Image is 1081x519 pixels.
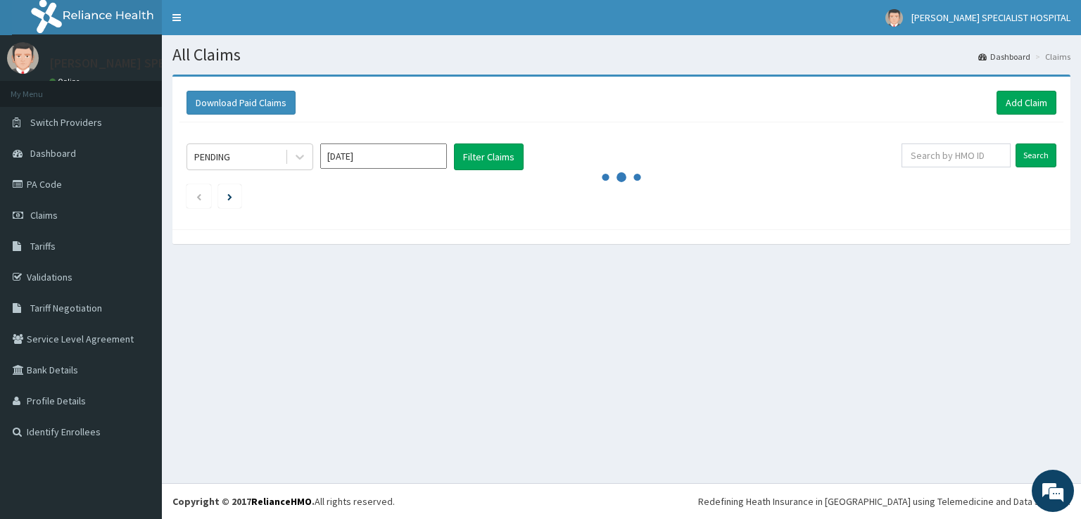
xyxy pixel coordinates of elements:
[194,150,230,164] div: PENDING
[187,91,296,115] button: Download Paid Claims
[902,143,1011,167] input: Search by HMO ID
[49,77,83,86] a: Online
[196,190,202,203] a: Previous page
[30,147,76,160] span: Dashboard
[30,116,102,129] span: Switch Providers
[162,483,1081,519] footer: All rights reserved.
[172,46,1070,64] h1: All Claims
[30,209,58,222] span: Claims
[251,495,312,508] a: RelianceHMO
[978,51,1030,63] a: Dashboard
[885,9,903,27] img: User Image
[997,91,1056,115] a: Add Claim
[454,143,524,170] button: Filter Claims
[49,57,265,70] p: [PERSON_NAME] SPECIALIST HOSPITAL
[30,240,56,252] span: Tariffs
[1016,143,1056,167] input: Search
[172,495,315,508] strong: Copyright © 2017 .
[1032,51,1070,63] li: Claims
[698,494,1070,508] div: Redefining Heath Insurance in [GEOGRAPHIC_DATA] using Telemedicine and Data Science!
[600,156,643,198] svg: audio-loading
[7,42,39,74] img: User Image
[911,11,1070,24] span: [PERSON_NAME] SPECIALIST HOSPITAL
[320,143,447,169] input: Select Month and Year
[227,190,232,203] a: Next page
[30,302,102,314] span: Tariff Negotiation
